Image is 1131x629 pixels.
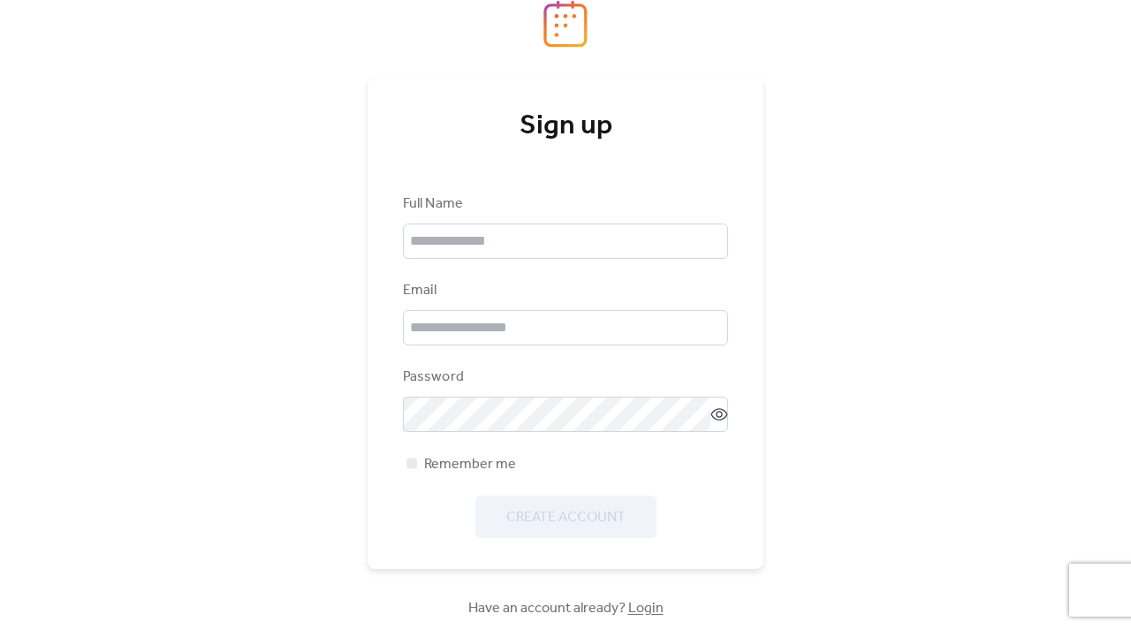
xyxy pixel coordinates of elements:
div: Password [403,367,725,388]
div: Full Name [403,193,725,215]
span: Have an account already? [468,598,664,619]
a: Login [628,595,664,622]
div: Sign up [403,109,728,144]
span: Remember me [424,454,516,475]
div: Email [403,280,725,301]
